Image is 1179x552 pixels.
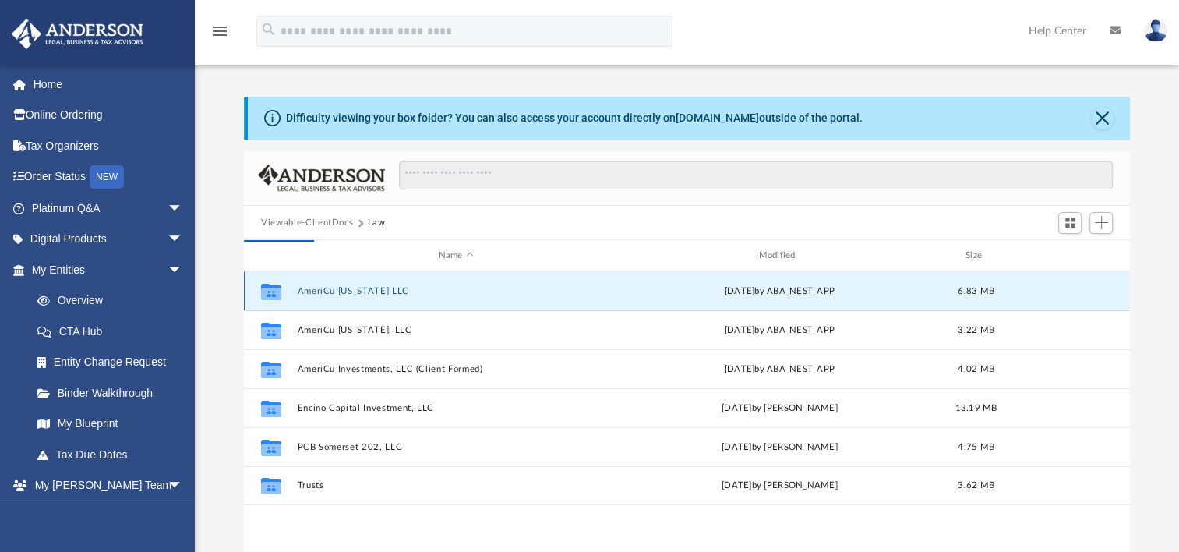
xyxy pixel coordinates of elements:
a: Tax Due Dates [22,439,207,470]
button: Add [1089,212,1113,234]
button: Viewable-ClientDocs [261,216,353,230]
button: Trusts [298,480,615,490]
img: Anderson Advisors Platinum Portal [7,19,148,49]
i: search [260,21,277,38]
a: Order StatusNEW [11,161,207,193]
div: [DATE] by [PERSON_NAME] [621,479,938,493]
button: AmeriCu [US_STATE], LLC [298,325,615,335]
input: Search files and folders [399,161,1113,190]
button: Switch to Grid View [1058,212,1082,234]
a: [DOMAIN_NAME] [676,111,759,124]
span: 13.19 MB [955,404,997,412]
button: PCB Somerset 202, LLC [298,442,615,452]
a: Platinum Q&Aarrow_drop_down [11,193,207,224]
div: NEW [90,165,124,189]
div: id [251,249,290,263]
span: 4.75 MB [958,443,994,451]
span: arrow_drop_down [168,193,199,225]
img: User Pic [1144,19,1167,42]
span: arrow_drop_down [168,470,199,502]
a: My Entitiesarrow_drop_down [11,254,207,285]
button: AmeriCu [US_STATE] LLC [298,286,615,296]
div: id [1014,249,1123,263]
span: arrow_drop_down [168,224,199,256]
a: Tax Organizers [11,130,207,161]
a: menu [210,30,229,41]
div: [DATE] by [PERSON_NAME] [621,402,938,416]
span: 4.02 MB [958,365,994,373]
div: [DATE] by ABA_NEST_APP [621,285,938,299]
a: My Blueprint [22,409,199,440]
a: Entity Change Request [22,347,207,378]
a: Online Ordering [11,100,207,131]
button: Law [368,216,386,230]
span: 6.83 MB [958,287,994,295]
div: Difficulty viewing your box folder? You can also access your account directly on outside of the p... [286,110,863,126]
div: [DATE] by ABA_NEST_APP [621,363,938,377]
div: Modified [621,249,938,263]
button: AmeriCu Investments, LLC (Client Formed) [298,364,615,374]
div: Size [945,249,1008,263]
a: My [PERSON_NAME] Teamarrow_drop_down [11,470,199,501]
button: Encino Capital Investment, LLC [298,403,615,413]
a: Overview [22,285,207,317]
span: arrow_drop_down [168,254,199,286]
button: Close [1092,108,1114,129]
div: [DATE] by ABA_NEST_APP [621,324,938,338]
a: Home [11,69,207,100]
span: 3.22 MB [958,326,994,334]
span: 3.62 MB [958,481,994,490]
a: Digital Productsarrow_drop_down [11,224,207,255]
a: CTA Hub [22,316,207,347]
div: [DATE] by [PERSON_NAME] [621,441,938,455]
i: menu [210,22,229,41]
a: Binder Walkthrough [22,377,207,409]
div: Name [297,249,614,263]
